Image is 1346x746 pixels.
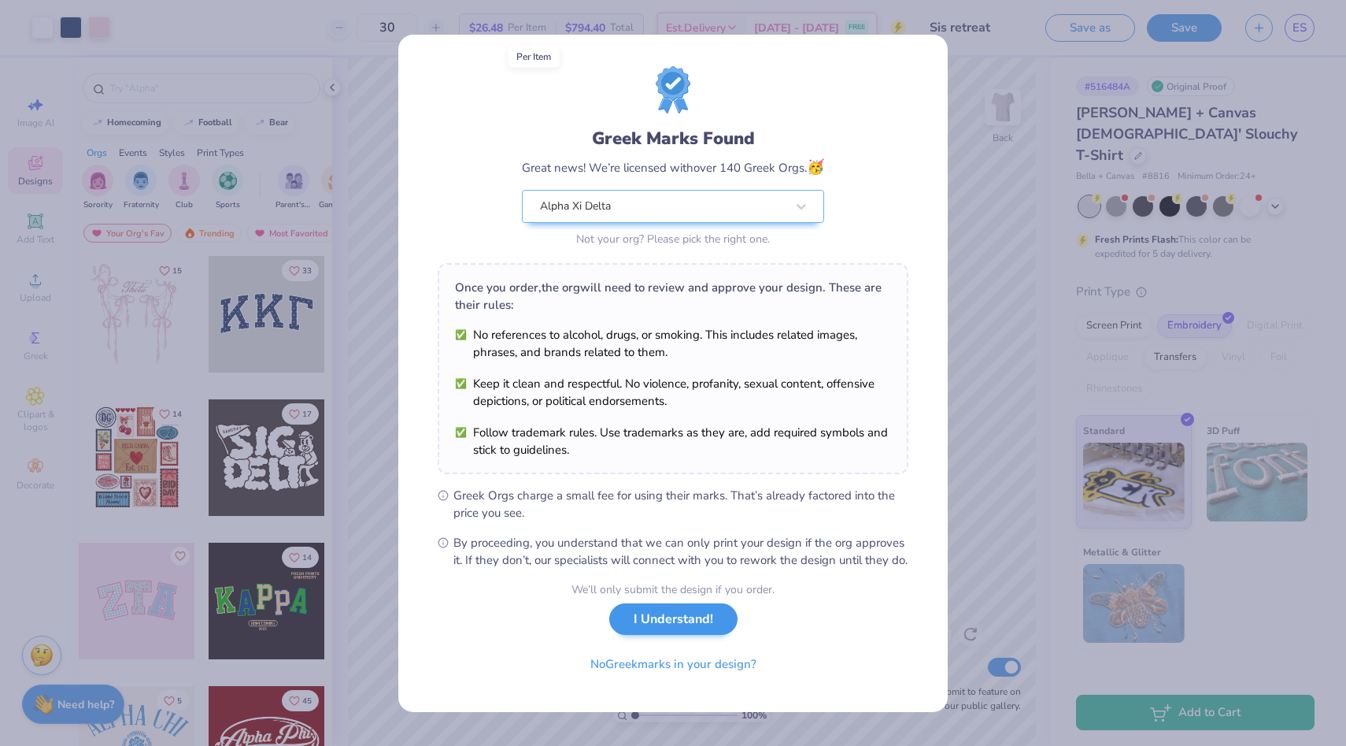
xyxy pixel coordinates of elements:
button: NoGreekmarks in your design? [577,648,770,681]
div: Per Item [508,46,560,68]
div: Once you order, the org will need to review and approve your design. These are their rules: [455,279,891,314]
span: Greek Orgs charge a small fee for using their marks. That’s already factored into the price you see. [453,487,908,521]
li: Keep it clean and respectful. No violence, profanity, sexual content, offensive depictions, or po... [455,375,891,410]
div: We’ll only submit the design if you order. [571,581,775,598]
button: I Understand! [609,603,738,636]
span: By proceeding, you understand that we can only print your design if the org approves it. If they ... [453,534,908,569]
div: Great news! We’re licensed with over 140 Greek Orgs. [522,157,824,178]
li: Follow trademark rules. Use trademarks as they are, add required symbols and stick to guidelines. [455,424,891,458]
div: Not your org? Please pick the right one. [522,231,824,247]
li: No references to alcohol, drugs, or smoking. This includes related images, phrases, and brands re... [455,326,891,361]
span: 🥳 [807,158,824,176]
div: Greek Marks Found [522,126,824,151]
img: license-marks-badge.png [656,66,690,113]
